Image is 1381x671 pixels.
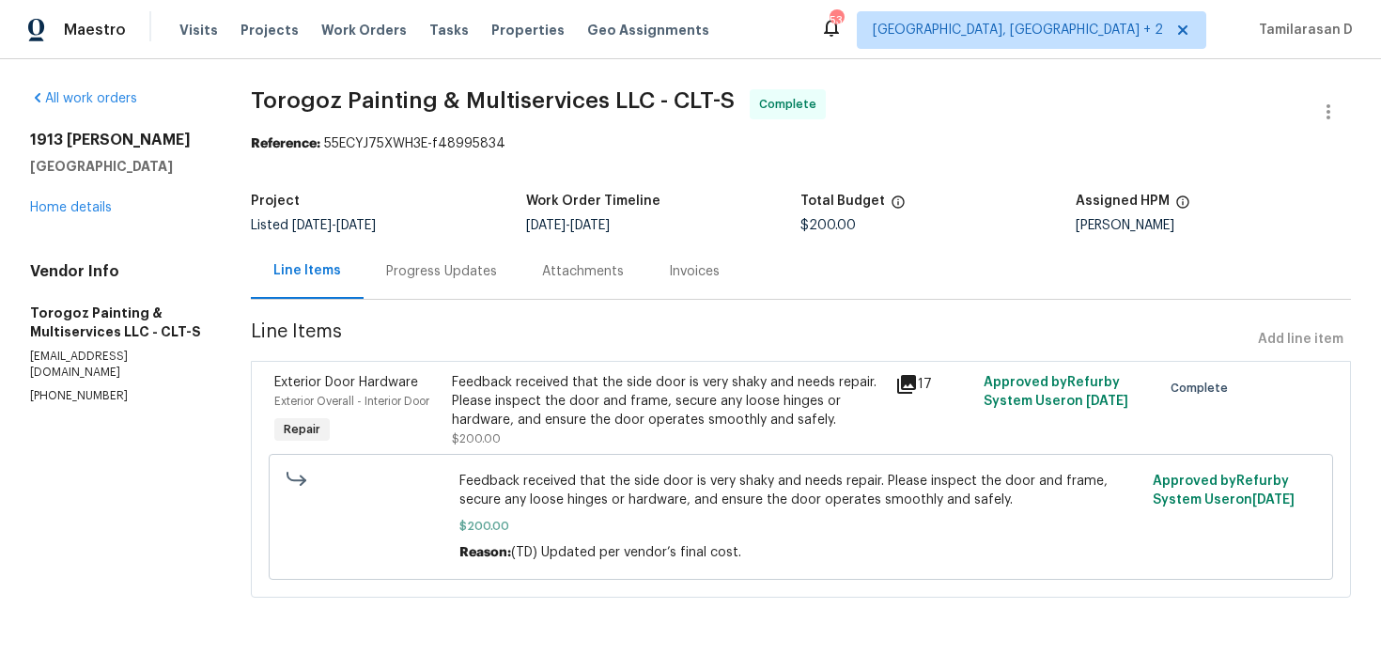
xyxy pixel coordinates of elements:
span: Repair [276,420,328,439]
span: [GEOGRAPHIC_DATA], [GEOGRAPHIC_DATA] + 2 [873,21,1163,39]
div: 53 [830,11,843,30]
b: Reference: [251,137,320,150]
span: Complete [759,95,824,114]
h5: [GEOGRAPHIC_DATA] [30,157,206,176]
h2: 1913 [PERSON_NAME] [30,131,206,149]
a: All work orders [30,92,137,105]
span: Reason: [459,546,511,559]
div: [PERSON_NAME] [1076,219,1351,232]
span: [DATE] [570,219,610,232]
p: [PHONE_NUMBER] [30,388,206,404]
span: Properties [491,21,565,39]
a: Home details [30,201,112,214]
span: Work Orders [321,21,407,39]
span: - [292,219,376,232]
div: Invoices [669,262,720,281]
span: [DATE] [1086,395,1128,408]
span: Line Items [251,322,1250,357]
span: Maestro [64,21,126,39]
span: Complete [1171,379,1235,398]
span: Visits [179,21,218,39]
h5: Total Budget [800,195,885,208]
span: Tamilarasan D [1251,21,1353,39]
span: $200.00 [800,219,856,232]
span: $200.00 [452,433,501,445]
div: Feedback received that the side door is very shaky and needs repair. Please inspect the door and ... [452,373,884,429]
span: Feedback received that the side door is very shaky and needs repair. Please inspect the door and ... [459,472,1141,509]
span: Exterior Overall - Interior Door [274,396,429,407]
span: Projects [241,21,299,39]
span: Approved by Refurby System User on [984,376,1128,408]
h4: Vendor Info [30,262,206,281]
span: Torogoz Painting & Multiservices LLC - CLT-S [251,89,735,112]
span: [DATE] [1252,493,1295,507]
span: The total cost of line items that have been proposed by Opendoor. This sum includes line items th... [891,195,906,219]
span: (TD) Updated per vendor’s final cost. [511,546,741,559]
p: [EMAIL_ADDRESS][DOMAIN_NAME] [30,349,206,381]
div: 55ECYJ75XWH3E-f48995834 [251,134,1351,153]
span: Tasks [429,23,469,37]
div: Attachments [542,262,624,281]
h5: Project [251,195,300,208]
span: Listed [251,219,376,232]
div: Progress Updates [386,262,497,281]
span: Exterior Door Hardware [274,376,418,389]
span: $200.00 [459,517,1141,536]
div: 17 [895,373,972,396]
span: Approved by Refurby System User on [1153,475,1295,507]
span: - [526,219,610,232]
div: Line Items [273,261,341,280]
span: [DATE] [292,219,332,232]
span: Geo Assignments [587,21,709,39]
span: [DATE] [526,219,566,232]
span: [DATE] [336,219,376,232]
span: The hpm assigned to this work order. [1175,195,1190,219]
h5: Torogoz Painting & Multiservices LLC - CLT-S [30,304,206,341]
h5: Assigned HPM [1076,195,1170,208]
h5: Work Order Timeline [526,195,660,208]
